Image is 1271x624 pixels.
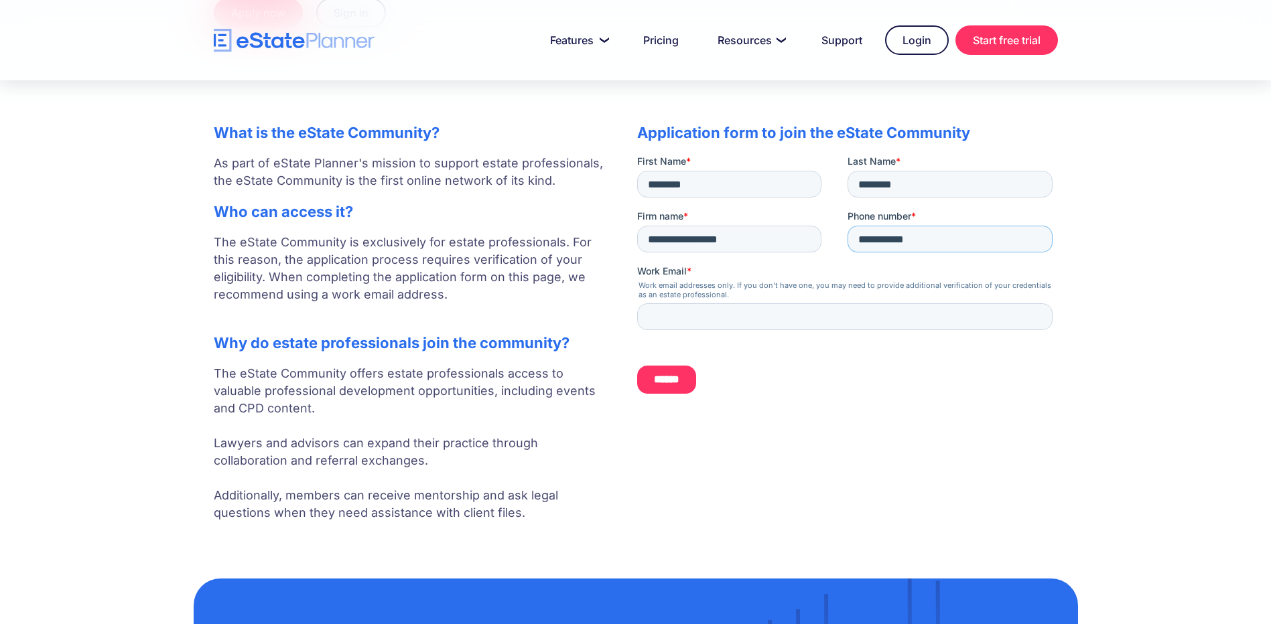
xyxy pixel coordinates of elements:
p: The eState Community offers estate professionals access to valuable professional development oppo... [214,365,610,522]
h2: Who can access it? [214,203,610,220]
p: As part of eState Planner's mission to support estate professionals, the eState Community is the ... [214,155,610,189]
a: Resources [701,27,799,54]
a: Features [534,27,620,54]
p: The eState Community is exclusively for estate professionals. For this reason, the application pr... [214,234,610,321]
a: home [214,29,375,52]
h2: What is the eState Community? [214,124,610,141]
h2: Why do estate professionals join the community? [214,334,610,352]
iframe: Form 0 [637,155,1058,405]
h2: Application form to join the eState Community [637,124,1058,141]
a: Login [885,25,949,55]
a: Start free trial [955,25,1058,55]
a: Pricing [627,27,695,54]
a: Support [805,27,878,54]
